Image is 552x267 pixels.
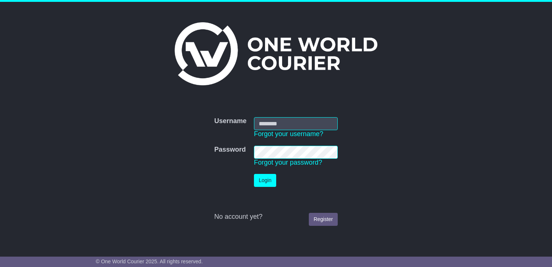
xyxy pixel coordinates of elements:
div: No account yet? [214,213,338,221]
a: Forgot your password? [254,159,322,166]
label: Username [214,117,247,125]
label: Password [214,146,246,154]
span: © One World Courier 2025. All rights reserved. [96,258,203,264]
img: One World [175,22,377,85]
a: Register [309,213,338,226]
button: Login [254,174,276,187]
a: Forgot your username? [254,130,323,138]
